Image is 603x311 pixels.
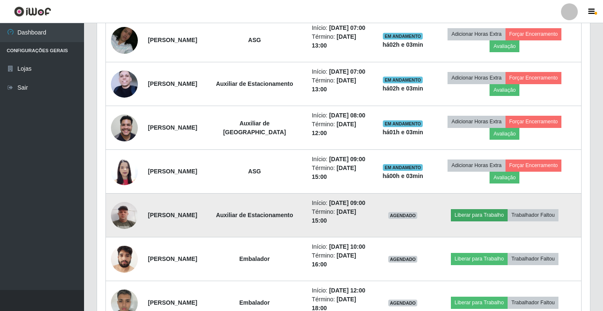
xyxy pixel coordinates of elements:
li: Término: [312,120,372,138]
button: Adicionar Horas Extra [448,159,505,171]
img: 1706546677123.jpeg [111,66,138,102]
li: Término: [312,76,372,94]
span: EM ANDAMENTO [383,120,423,127]
img: 1725903648541.jpeg [111,16,138,64]
time: [DATE] 08:00 [329,112,365,119]
strong: [PERSON_NAME] [148,124,197,131]
strong: ASG [248,168,261,175]
button: Avaliação [490,84,519,96]
strong: ASG [248,37,261,43]
li: Início: [312,242,372,251]
strong: Auxiliar de Estacionamento [216,212,293,218]
button: Avaliação [490,172,519,183]
img: 1709375112510.jpeg [111,197,138,233]
li: Início: [312,155,372,164]
span: AGENDADO [388,212,418,219]
button: Forçar Encerramento [506,116,562,128]
li: Início: [312,24,372,32]
span: EM ANDAMENTO [383,164,423,171]
img: CoreUI Logo [14,6,51,17]
strong: há 02 h e 03 min [382,41,423,48]
button: Trabalhador Faltou [508,253,558,265]
span: AGENDADO [388,256,418,263]
time: [DATE] 09:00 [329,199,365,206]
img: 1750720776565.jpeg [111,110,138,146]
li: Início: [312,286,372,295]
strong: Embalador [240,299,270,306]
strong: Embalador [240,255,270,262]
button: Adicionar Horas Extra [448,116,505,128]
strong: [PERSON_NAME] [148,255,197,262]
time: [DATE] 07:00 [329,24,365,31]
button: Forçar Encerramento [506,72,562,84]
img: 1753109015697.jpeg [111,241,138,277]
strong: [PERSON_NAME] [148,168,197,175]
strong: Auxiliar de [GEOGRAPHIC_DATA] [223,120,286,136]
li: Início: [312,67,372,76]
strong: há 00 h e 03 min [382,173,423,179]
button: Trabalhador Faltou [508,297,558,308]
img: 1732967695446.jpeg [111,154,138,189]
strong: Auxiliar de Estacionamento [216,80,293,87]
time: [DATE] 09:00 [329,156,365,162]
strong: [PERSON_NAME] [148,212,197,218]
li: Início: [312,111,372,120]
button: Forçar Encerramento [506,28,562,40]
li: Início: [312,199,372,207]
time: [DATE] 07:00 [329,68,365,75]
button: Liberar para Trabalho [451,253,508,265]
span: EM ANDAMENTO [383,33,423,40]
li: Término: [312,164,372,181]
li: Término: [312,207,372,225]
li: Término: [312,32,372,50]
button: Avaliação [490,40,519,52]
strong: há 01 h e 03 min [382,129,423,136]
strong: [PERSON_NAME] [148,299,197,306]
strong: há 02 h e 03 min [382,85,423,92]
span: AGENDADO [388,300,418,306]
strong: [PERSON_NAME] [148,37,197,43]
button: Adicionar Horas Extra [448,28,505,40]
span: EM ANDAMENTO [383,77,423,83]
button: Trabalhador Faltou [508,209,558,221]
button: Avaliação [490,128,519,140]
strong: [PERSON_NAME] [148,80,197,87]
button: Liberar para Trabalho [451,297,508,308]
button: Forçar Encerramento [506,159,562,171]
button: Liberar para Trabalho [451,209,508,221]
time: [DATE] 10:00 [329,243,365,250]
time: [DATE] 12:00 [329,287,365,294]
li: Término: [312,251,372,269]
button: Adicionar Horas Extra [448,72,505,84]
